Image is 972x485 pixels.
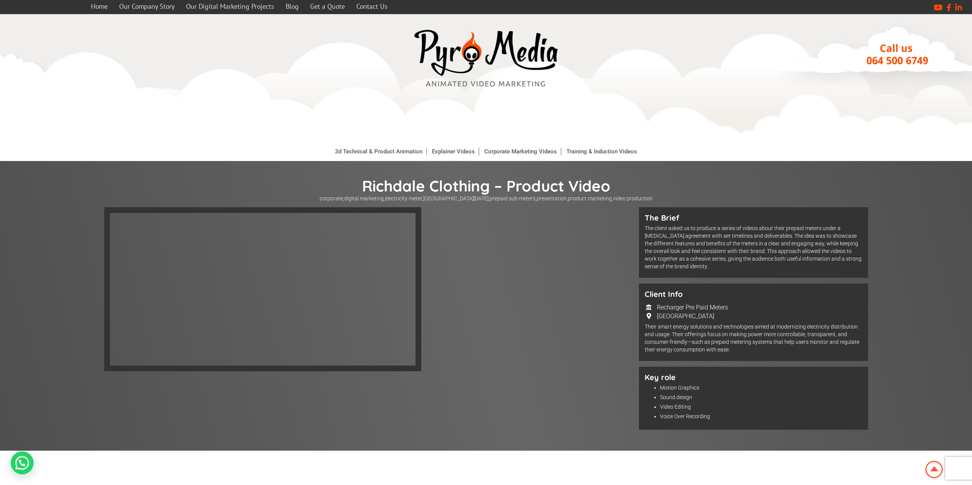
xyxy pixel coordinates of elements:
[645,213,862,222] h5: The Brief
[645,224,862,270] p: The client asked us to produce a series of videos about their prepaid meters under a [MEDICAL_DAT...
[657,303,728,311] td: Recharger Pre Paid Meters
[423,195,488,201] a: [GEOGRAPHIC_DATA][DATE]
[660,384,862,392] li: Motion Graphics
[645,372,862,382] h5: Key role
[344,195,384,201] a: digital marketing
[104,195,868,201] p: , , , , , , ,
[490,195,535,201] a: prepaid sub-meters
[613,195,653,201] a: video production
[645,323,862,353] p: Their smart energy solutions and technologies aimed at modernizing electricity distribution and u...
[104,176,868,195] h1: Richdale Clothing – Product Video
[331,148,427,155] a: 3d Technical & Product Animation
[568,195,612,201] a: product marketing
[660,393,862,401] li: Sound design
[657,312,728,320] td: [GEOGRAPHIC_DATA]
[537,195,567,201] a: presentation
[480,148,561,155] a: Corporate Marketing Videos
[660,412,862,420] li: Voice Over Recording
[660,403,862,411] li: Video Editing
[428,148,479,155] a: Explainer Videos
[563,148,641,155] a: Training & Induction Videos
[645,289,862,299] h5: Client Info
[410,26,563,93] a: video marketing media company westville durban logo
[385,195,422,201] a: electricity meter
[410,26,563,92] img: video marketing media company westville durban logo
[924,459,945,480] img: Animation Studio South Africa
[320,195,343,201] a: corporate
